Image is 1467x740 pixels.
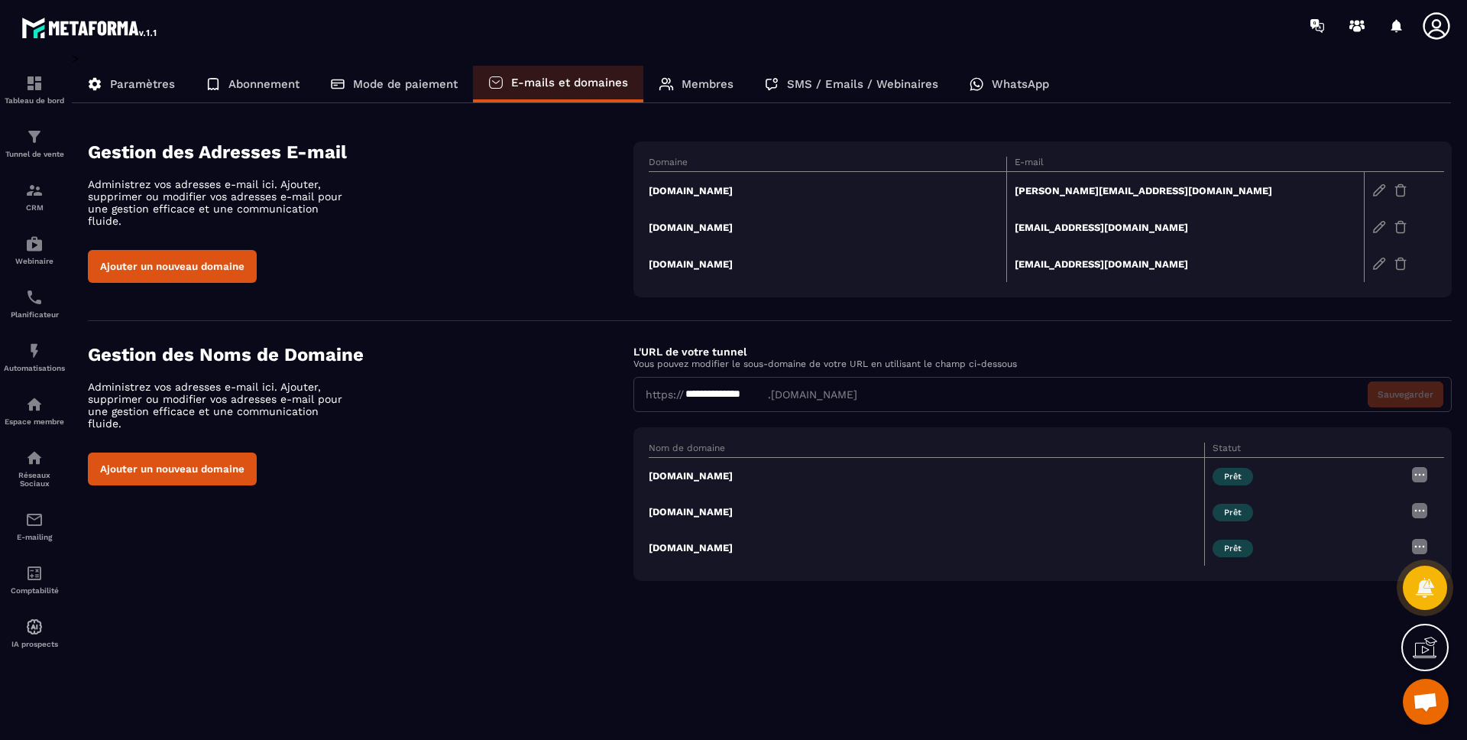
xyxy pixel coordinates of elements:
[4,330,65,384] a: automationsautomationsAutomatisations
[353,77,458,91] p: Mode de paiement
[633,359,1452,369] p: Vous pouvez modifier le sous-domaine de votre URL en utilisant le champ ci-dessous
[4,437,65,499] a: social-networksocial-networkRéseaux Sociaux
[1394,183,1407,197] img: trash-gr.2c9399ab.svg
[4,310,65,319] p: Planificateur
[88,250,257,283] button: Ajouter un nouveau domaine
[649,443,1204,458] th: Nom de domaine
[4,586,65,595] p: Comptabilité
[4,203,65,212] p: CRM
[1213,468,1253,485] span: Prêt
[88,453,257,485] button: Ajouter un nouveau domaine
[649,209,1006,245] td: [DOMAIN_NAME]
[4,116,65,170] a: formationformationTunnel de vente
[1410,466,1429,484] img: more
[4,277,65,330] a: schedulerschedulerPlanificateur
[25,181,44,200] img: formation
[649,245,1006,282] td: [DOMAIN_NAME]
[72,51,1452,604] div: >
[1372,183,1386,197] img: edit-gr.78e3acdd.svg
[1006,245,1364,282] td: [EMAIL_ADDRESS][DOMAIN_NAME]
[4,150,65,158] p: Tunnel de vente
[88,381,355,430] p: Administrez vos adresses e-mail ici. Ajouter, supprimer ou modifier vos adresses e-mail pour une ...
[25,511,44,529] img: email
[110,77,175,91] p: Paramètres
[4,471,65,488] p: Réseaux Sociaux
[4,170,65,223] a: formationformationCRM
[88,178,355,227] p: Administrez vos adresses e-mail ici. Ajouter, supprimer ou modifier vos adresses e-mail pour une ...
[1213,504,1253,521] span: Prêt
[1213,540,1253,557] span: Prêt
[649,494,1204,530] td: [DOMAIN_NAME]
[787,77,938,91] p: SMS / Emails / Webinaires
[1394,220,1407,234] img: trash-gr.2c9399ab.svg
[25,74,44,92] img: formation
[649,458,1204,495] td: [DOMAIN_NAME]
[4,499,65,553] a: emailemailE-mailing
[88,141,633,163] h4: Gestion des Adresses E-mail
[511,76,628,89] p: E-mails et domaines
[1372,257,1386,271] img: edit-gr.78e3acdd.svg
[4,417,65,426] p: Espace membre
[25,618,44,636] img: automations
[1372,220,1386,234] img: edit-gr.78e3acdd.svg
[228,77,300,91] p: Abonnement
[1006,172,1364,209] td: [PERSON_NAME][EMAIL_ADDRESS][DOMAIN_NAME]
[4,364,65,372] p: Automatisations
[25,449,44,467] img: social-network
[682,77,733,91] p: Membres
[88,344,633,365] h4: Gestion des Noms de Domaine
[1394,257,1407,271] img: trash-gr.2c9399ab.svg
[25,564,44,583] img: accountant
[4,223,65,277] a: automationsautomationsWebinaire
[25,235,44,253] img: automations
[25,128,44,146] img: formation
[633,346,746,358] label: L'URL de votre tunnel
[1006,157,1364,172] th: E-mail
[25,288,44,307] img: scheduler
[25,342,44,360] img: automations
[4,640,65,648] p: IA prospects
[649,172,1006,209] td: [DOMAIN_NAME]
[649,157,1006,172] th: Domaine
[4,63,65,116] a: formationformationTableau de bord
[4,533,65,541] p: E-mailing
[1410,537,1429,556] img: more
[4,384,65,437] a: automationsautomationsEspace membre
[992,77,1049,91] p: WhatsApp
[649,530,1204,566] td: [DOMAIN_NAME]
[4,553,65,606] a: accountantaccountantComptabilité
[4,96,65,105] p: Tableau de bord
[25,395,44,414] img: automations
[1204,443,1403,458] th: Statut
[1403,679,1449,725] a: Ouvrir le chat
[4,257,65,265] p: Webinaire
[1006,209,1364,245] td: [EMAIL_ADDRESS][DOMAIN_NAME]
[21,14,159,41] img: logo
[1410,501,1429,520] img: more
